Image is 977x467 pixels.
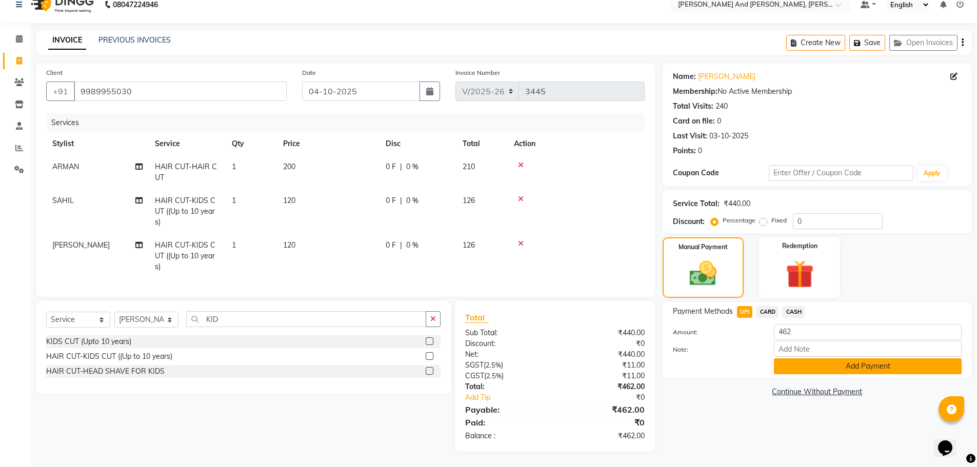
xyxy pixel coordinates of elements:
[673,86,717,97] div: Membership:
[774,324,962,340] input: Amount
[48,31,86,50] a: INVOICE
[756,306,779,318] span: CARD
[98,35,171,45] a: PREVIOUS INVOICES
[302,68,316,77] label: Date
[679,242,728,252] label: Manual Payment
[737,306,753,318] span: UPI
[673,101,713,112] div: Total Visits:
[486,372,502,380] span: 2.5%
[457,349,555,360] div: Net:
[400,161,402,172] span: |
[508,132,645,155] th: Action
[769,165,913,181] input: Enter Offer / Coupon Code
[463,196,475,205] span: 126
[555,338,652,349] div: ₹0
[555,431,652,441] div: ₹462.00
[74,82,287,101] input: Search by Name/Mobile/Email/Code
[456,132,508,155] th: Total
[386,240,396,251] span: 0 F
[463,240,475,250] span: 126
[406,161,418,172] span: 0 %
[386,161,396,172] span: 0 F
[571,392,652,403] div: ₹0
[673,306,733,317] span: Payment Methods
[46,366,165,377] div: HAIR CUT-HEAD SHAVE FOR KIDS
[486,361,501,369] span: 2.5%
[463,162,475,171] span: 210
[155,240,215,271] span: HAIR CUT-KIDS CUT ((Up to 10 years)
[400,240,402,251] span: |
[665,328,767,337] label: Amount:
[283,196,295,205] span: 120
[457,392,571,403] a: Add Tip
[715,101,728,112] div: 240
[186,311,426,327] input: Search or Scan
[52,196,74,205] span: SAHIL
[918,166,947,181] button: Apply
[555,381,652,392] div: ₹462.00
[232,196,236,205] span: 1
[52,162,79,171] span: ARMAN
[406,195,418,206] span: 0 %
[283,240,295,250] span: 120
[46,82,75,101] button: +91
[283,162,295,171] span: 200
[555,371,652,381] div: ₹11.00
[457,360,555,371] div: ( )
[786,35,845,51] button: Create New
[777,257,823,292] img: _gift.svg
[149,132,226,155] th: Service
[673,216,705,227] div: Discount:
[46,68,63,77] label: Client
[774,341,962,357] input: Add Note
[226,132,277,155] th: Qty
[232,240,236,250] span: 1
[665,387,970,397] a: Continue Without Payment
[555,349,652,360] div: ₹440.00
[555,328,652,338] div: ₹440.00
[771,216,787,225] label: Fixed
[457,431,555,441] div: Balance :
[52,240,110,250] span: [PERSON_NAME]
[465,371,484,380] span: CGST
[457,371,555,381] div: ( )
[380,132,456,155] th: Disc
[782,241,818,251] label: Redemption
[783,306,805,318] span: CASH
[232,162,236,171] span: 1
[723,216,755,225] label: Percentage
[457,328,555,338] div: Sub Total:
[457,381,555,392] div: Total:
[386,195,396,206] span: 0 F
[774,358,962,374] button: Add Payment
[406,240,418,251] span: 0 %
[709,131,748,141] div: 03-10-2025
[673,131,707,141] div: Last Visit:
[47,113,652,132] div: Services
[155,196,215,227] span: HAIR CUT-KIDS CUT ((Up to 10 years)
[555,360,652,371] div: ₹11.00
[555,403,652,416] div: ₹462.00
[46,132,149,155] th: Stylist
[681,258,725,289] img: _cash.svg
[673,86,962,97] div: No Active Membership
[555,416,652,429] div: ₹0
[673,116,715,127] div: Card on file:
[934,426,967,457] iframe: chat widget
[673,198,720,209] div: Service Total:
[849,35,885,51] button: Save
[465,360,484,370] span: SGST
[155,162,217,182] span: HAIR CUT-HAIR CUT
[400,195,402,206] span: |
[673,168,769,178] div: Coupon Code
[457,403,555,416] div: Payable:
[46,351,172,362] div: HAIR CUT-KIDS CUT ((Up to 10 years)
[457,416,555,429] div: Paid:
[46,336,131,347] div: KIDS CUT (Upto 10 years)
[455,68,500,77] label: Invoice Number
[673,71,696,82] div: Name:
[717,116,721,127] div: 0
[698,71,755,82] a: [PERSON_NAME]
[724,198,750,209] div: ₹440.00
[457,338,555,349] div: Discount:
